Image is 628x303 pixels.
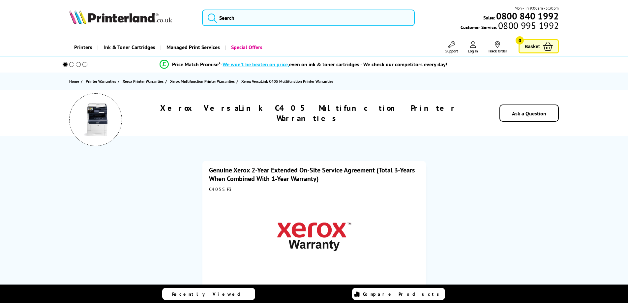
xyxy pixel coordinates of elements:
[86,78,118,85] a: Printer Warranties
[223,61,289,68] span: We won’t be beaten on price,
[445,41,458,53] a: Support
[445,48,458,53] span: Support
[209,186,419,192] div: C405SP3
[123,78,164,85] span: Xerox Printer Warranties
[363,291,443,297] span: Compare Products
[160,39,225,56] a: Managed Print Services
[496,10,559,22] b: 0800 840 1992
[512,110,546,117] a: Ask a Question
[170,78,236,85] a: Xerox Multifunction Printer Warranties
[273,196,355,278] img: Xerox 2-Year Extended On-Site Service Agreement (Total 3-Years When Combined With 1-Year Warranty)
[79,103,112,136] img: Xerox VersaLink C405 Multifunction Printer Warranties
[86,78,116,85] span: Printer Warranties
[497,22,559,29] span: 0800 995 1992
[468,48,478,53] span: Log In
[352,288,445,300] a: Compare Products
[97,39,160,56] a: Ink & Toner Cartridges
[54,59,554,70] li: modal_Promise
[69,39,97,56] a: Printers
[516,36,524,45] span: 0
[202,10,415,26] input: Search
[69,10,194,26] a: Printerland Logo
[515,5,559,11] span: Mon - Fri 9:00am - 5:30pm
[495,13,559,19] a: 0800 840 1992
[69,78,81,85] a: Home
[142,103,475,123] h1: Xerox VersaLink C405 Multifunction Printer Warranties
[69,10,172,24] img: Printerland Logo
[172,61,221,68] span: Price Match Promise*
[488,41,507,53] a: Track Order
[104,39,155,56] span: Ink & Toner Cartridges
[461,22,559,30] span: Customer Service:
[170,78,235,85] span: Xerox Multifunction Printer Warranties
[519,39,559,53] a: Basket 0
[241,79,333,84] span: Xerox VersaLink C405 Multifunction Printer Warranties
[524,42,540,51] span: Basket
[172,291,247,297] span: Recently Viewed
[221,61,447,68] div: - even on ink & toner cartridges - We check our competitors every day!
[468,41,478,53] a: Log In
[123,78,165,85] a: Xerox Printer Warranties
[225,39,267,56] a: Special Offers
[209,166,415,183] a: Genuine Xerox 2-Year Extended On-Site Service Agreement (Total 3-Years When Combined With 1-Year ...
[162,288,255,300] a: Recently Viewed
[483,15,495,21] span: Sales:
